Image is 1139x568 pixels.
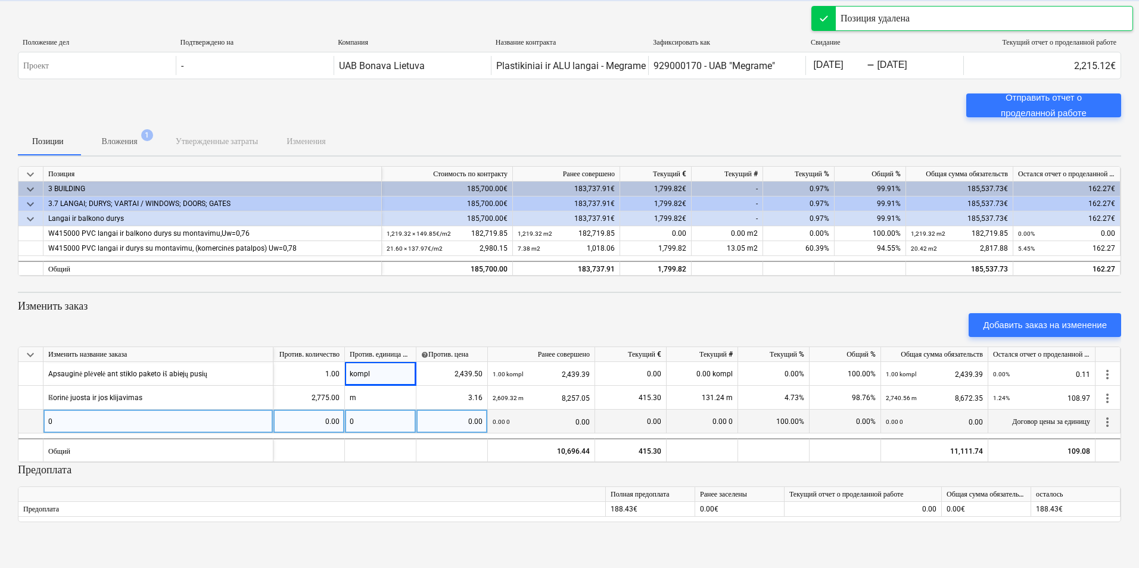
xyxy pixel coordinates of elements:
div: Стоимость по контракту [382,167,513,182]
div: 415.30 [595,438,667,462]
div: Общий % [835,167,906,182]
div: 10,696.44 [488,438,595,462]
div: 0.00 [493,410,590,434]
div: 0.00 m2 [692,226,763,241]
div: 182,719.85 [518,226,615,241]
span: keyboard_arrow_down [23,212,38,226]
div: 162.27 [1018,262,1115,277]
small: 20.42 m2 [911,245,937,252]
div: 182,719.85 [387,226,508,241]
div: 185,700.00 [387,262,508,277]
div: 0 [48,410,52,433]
div: - [692,211,763,226]
div: 0.00 0 [667,410,738,433]
div: 0.97% [763,196,835,211]
div: 182,719.85 [911,226,1008,241]
div: 1,018.06 [518,241,615,256]
div: 0.00% [763,226,835,241]
div: 185,537.73€ [906,196,1013,211]
button: Добавить заказ на изменение [969,313,1121,337]
div: Изменить название заказа [43,347,273,362]
div: 100.00% [810,362,881,386]
div: 162.27€ [1013,196,1121,211]
div: 183,737.91€ [513,182,620,196]
small: 1.00 kompl [493,371,523,377]
span: more_vert [1100,415,1115,429]
p: Позиции [32,135,64,148]
div: 99.91% [835,196,906,211]
span: keyboard_arrow_down [23,348,38,362]
small: 1,219.32 m2 [911,230,945,237]
div: 98.76% [810,386,881,410]
div: Общая сумма обязательств [881,347,988,362]
div: Apsauginė plėvelė ant stiklo paketo iš abiejų pusių [48,362,207,385]
div: 188.43€ [606,502,695,517]
div: 100.00% [738,410,810,433]
div: Ранее совершено [513,167,620,182]
div: осталось [1031,487,1121,502]
div: - [181,60,183,71]
div: Зафиксировать как [653,38,801,47]
div: 185,537.73€ [906,211,1013,226]
div: 1,799.82€ [620,182,692,196]
div: m [345,386,416,410]
div: Остался отчет о проделанной работе [1013,167,1121,182]
div: 1,799.82 [620,241,692,256]
div: 3 BUILDING [48,182,376,196]
div: Позиция удалена [841,11,910,26]
div: 185,700.00€ [382,211,513,226]
div: 8,257.05 [493,386,590,410]
div: Общий [43,438,273,462]
div: 183,737.91€ [513,211,620,226]
div: Название контракта [496,38,644,47]
div: 185,700.00€ [382,182,513,196]
div: 60.39% [763,241,835,256]
span: more_vert [1100,391,1115,405]
span: keyboard_arrow_down [23,167,38,182]
div: 3.7 LANGAI; DURYS; VARTAI / WINDOWS; DOORS; GATES [48,196,376,211]
div: 1.00 [278,362,340,386]
div: 0.00€ [942,502,1031,517]
div: 0.00€ [695,502,785,517]
small: 0.00% [1018,230,1035,237]
span: help [421,351,428,358]
input: Дата окончания [875,57,931,74]
div: 1,799.82€ [620,196,692,211]
div: 185,537.73 [906,261,1013,276]
div: - [692,196,763,211]
div: 4.73% [738,386,810,410]
div: 109.08 [988,438,1096,462]
small: 1.24% [993,395,1010,401]
div: 162.27€ [1013,211,1121,226]
div: 1,799.82 [620,261,692,276]
div: 2,775.00 [278,386,340,410]
small: 7.38 m2 [518,245,540,252]
div: UAB Bonava Lietuva [339,60,425,71]
div: Общий % [810,347,881,362]
div: 8,672.35 [886,386,983,410]
div: 0.00 [886,410,983,434]
div: Отправить отчет о проделанной работе [981,90,1107,121]
div: Текущий отчет о проделанной работе [968,38,1116,47]
div: Договор цены за единицу [988,410,1096,433]
div: 0.00% [738,362,810,386]
div: 13.05 m2 [692,241,763,256]
div: Plastikiniai ir ALU langai - Megrame FG-20241017-01 [496,60,718,71]
div: Позиция [43,167,382,182]
div: 929000170 - UAB "Megrame" [653,60,775,71]
div: 2,817.88 [911,241,1008,256]
div: Текущий % [763,167,835,182]
div: Добавить заказ на изменение [983,317,1107,333]
span: 1 [141,129,153,141]
div: Išorinė juosta ir jos klijavimas [48,386,142,409]
div: Против. цена [421,347,483,362]
div: 0.00 kompl [667,362,738,386]
div: 415.30 [600,386,661,410]
div: 2,439.50 [421,362,483,386]
small: 1,219.32 m2 [518,230,552,237]
div: 99.91% [835,211,906,226]
div: 0.00 [620,226,692,241]
p: Изменить заказ [18,299,1121,313]
div: Остался отчет о проделанной работе [988,347,1096,362]
div: 2,439.39 [886,362,983,386]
